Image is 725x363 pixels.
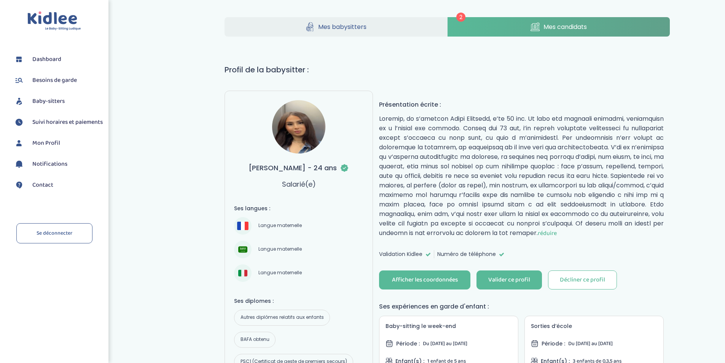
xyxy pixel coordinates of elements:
button: Valider ce profil [476,270,542,289]
img: logo.svg [27,11,81,31]
img: suivihoraire.svg [13,117,25,128]
h4: Ses expériences en garde d'enfant : [379,302,664,311]
img: notification.svg [13,158,25,170]
span: Mes babysitters [318,22,366,32]
button: Afficher les coordonnées [379,270,470,289]
div: Décliner ce profil [560,276,605,285]
img: besoin.svg [13,75,25,86]
h5: Baby-sitting le week-end [386,322,512,330]
a: Mes babysitters [225,17,447,37]
a: Notifications [13,158,103,170]
span: Besoins de garde [32,76,77,85]
h1: Profil de la babysitter : [225,64,670,75]
img: avatar [272,100,325,154]
button: Décliner ce profil [548,270,617,289]
span: Langue maternelle [255,269,304,278]
p: Salarié(e) [282,179,316,189]
span: Suivi horaires et paiements [32,118,103,127]
span: Contact [32,181,53,190]
span: Langue maternelle [255,221,304,230]
a: Contact [13,179,103,191]
img: Italien [238,269,247,278]
span: Période : [542,340,565,348]
span: Numéro de téléphone [437,250,496,258]
span: réduire [538,229,557,238]
a: Baby-sitters [13,96,103,107]
span: Du [DATE] au [DATE] [423,339,467,348]
span: Du [DATE] au [DATE] [568,339,613,348]
a: Mes candidats [448,17,670,37]
a: Se déconnecter [16,223,92,243]
h4: Ses diplomes : [234,297,363,305]
p: Loremip, do s’ametcon Adipi Elitsedd, e’te 50 inc. Ut labo etd magnaali enimadmi, veniamquisn ex ... [379,114,664,238]
span: BAFA obtenu [237,335,272,344]
div: Valider ce profil [488,276,530,285]
a: Besoins de garde [13,75,103,86]
img: Français [237,222,249,230]
span: Dashboard [32,55,61,64]
span: Autres diplômes relatifs aux enfants [237,313,326,322]
span: Notifications [32,160,67,169]
span: Baby-sitters [32,97,65,106]
img: profil.svg [13,138,25,149]
img: dashboard.svg [13,54,25,65]
span: Mon Profil [32,139,60,148]
img: babysitters.svg [13,96,25,107]
img: Arabe [238,245,247,254]
h3: [PERSON_NAME] - 24 ans [249,163,349,173]
span: Langue maternelle [255,245,304,254]
a: Dashboard [13,54,103,65]
span: Mes candidats [543,22,587,32]
h5: Sorties d’école [531,322,657,330]
a: Mon Profil [13,138,103,149]
span: 2 [456,13,465,22]
span: Période : [396,340,420,348]
div: Afficher les coordonnées [392,276,458,285]
a: Suivi horaires et paiements [13,117,103,128]
span: Validation Kidlee [379,250,422,258]
h4: Présentation écrite : [379,100,664,109]
h4: Ses langues : [234,205,363,213]
img: contact.svg [13,179,25,191]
